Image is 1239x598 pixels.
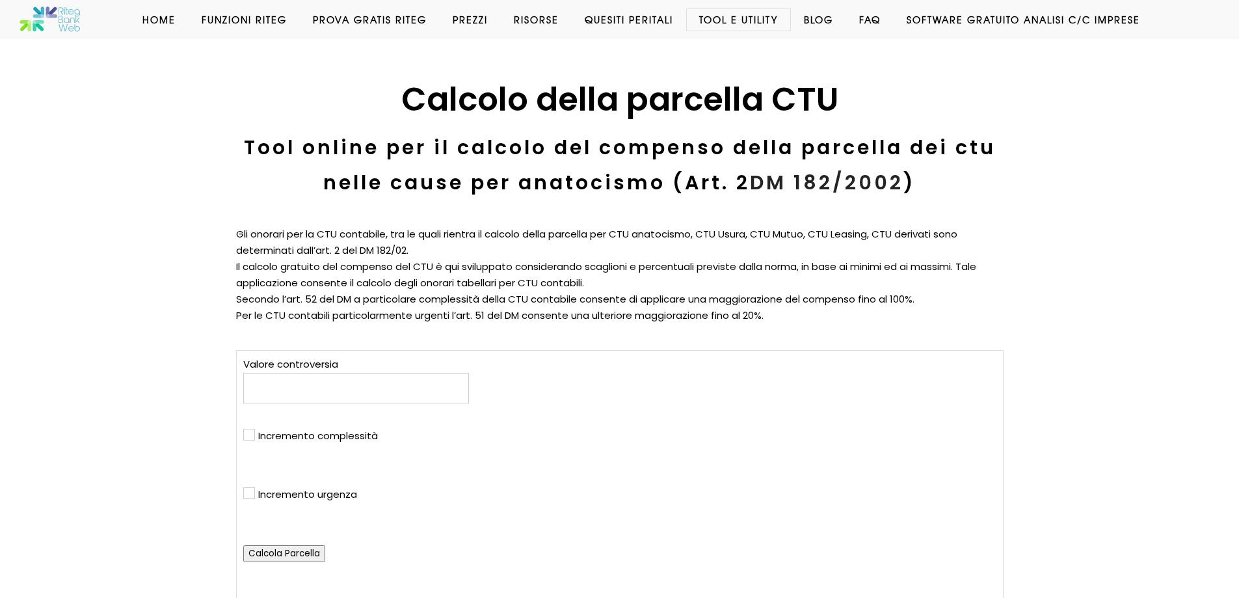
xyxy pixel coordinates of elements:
a: Software GRATUITO analisi c/c imprese [894,13,1153,26]
a: Quesiti Peritali [572,13,686,26]
a: Faq [846,13,894,26]
a: Prova Gratis Riteg [300,13,440,26]
a: Risorse [501,13,572,26]
a: DM 182/2002 [750,169,903,197]
a: Home [129,13,189,26]
a: Funzioni Riteg [189,13,300,26]
div: Valore controversia Incremento complessità Incremento urgenza [243,357,469,562]
a: Blog [791,13,846,26]
p: Gli onorari per la CTU contabile, tra le quali rientra il calcolo della parcella per CTU anatocis... [236,226,1004,324]
h2: Tool online per il calcolo del compenso della parcella dei ctu nelle cause per anatocismo (Art. 2 ) [236,130,1004,200]
img: Software anatocismo e usura bancaria [20,7,81,33]
a: Prezzi [440,13,501,26]
h1: Calcolo della parcella CTU [236,78,1004,121]
a: Tool e Utility [686,13,791,26]
input: Calcola Parcella [243,545,325,562]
